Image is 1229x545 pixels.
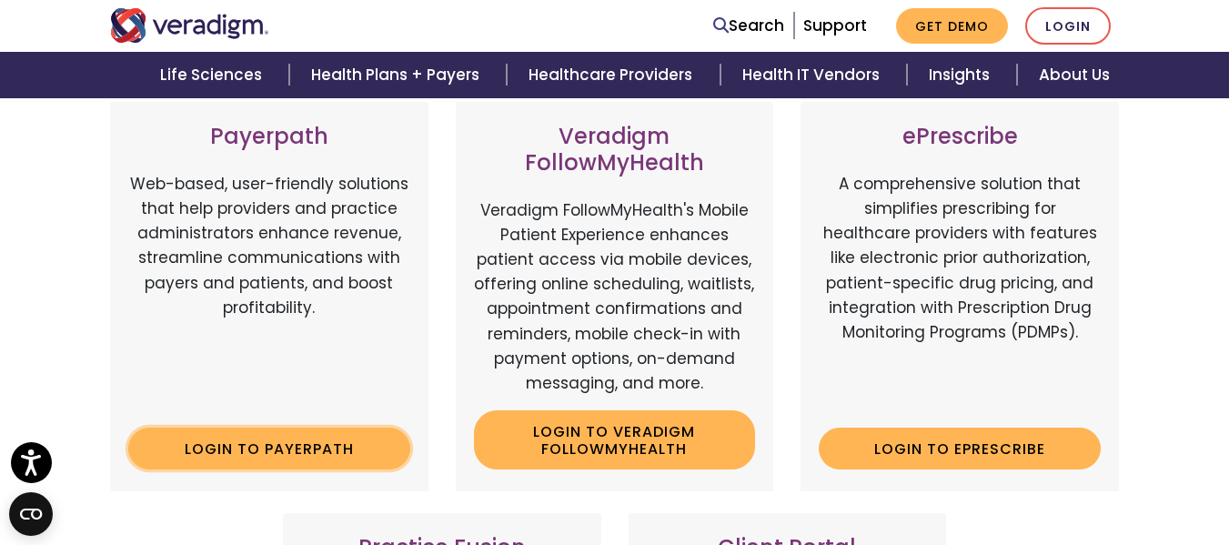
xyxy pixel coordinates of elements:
a: Get Demo [896,8,1008,44]
p: Web-based, user-friendly solutions that help providers and practice administrators enhance revenu... [128,172,410,413]
h3: Veradigm FollowMyHealth [474,124,756,177]
a: Life Sciences [138,52,289,98]
p: Veradigm FollowMyHealth's Mobile Patient Experience enhances patient access via mobile devices, o... [474,198,756,397]
p: A comprehensive solution that simplifies prescribing for healthcare providers with features like ... [819,172,1101,413]
a: Support [803,15,867,36]
a: Login to Payerpath [128,428,410,469]
h3: Payerpath [128,124,410,150]
a: Insights [907,52,1017,98]
a: Login to ePrescribe [819,428,1101,469]
a: Login [1025,7,1111,45]
a: Login to Veradigm FollowMyHealth [474,410,756,469]
a: About Us [1017,52,1132,98]
a: Healthcare Providers [507,52,720,98]
a: Health Plans + Payers [289,52,507,98]
iframe: Drift Chat Widget [880,414,1207,523]
img: Veradigm logo [110,8,269,43]
a: Search [713,14,784,38]
a: Health IT Vendors [720,52,907,98]
button: Open CMP widget [9,492,53,536]
h3: ePrescribe [819,124,1101,150]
